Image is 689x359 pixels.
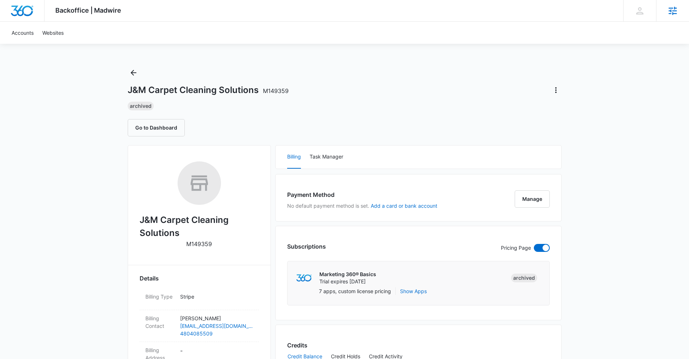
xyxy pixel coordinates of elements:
button: Go to Dashboard [128,119,185,136]
a: Websites [38,22,68,44]
h3: Subscriptions [287,242,326,251]
span: Details [140,274,159,283]
p: Trial expires [DATE] [319,278,376,285]
p: [PERSON_NAME] [180,314,253,322]
div: Billing Contact[PERSON_NAME][EMAIL_ADDRESS][DOMAIN_NAME]4804085509 [140,310,259,342]
h1: J&M Carpet Cleaning Solutions [128,85,289,96]
h3: Payment Method [287,190,437,199]
dt: Billing Contact [145,314,174,330]
span: Backoffice | Madwire [55,7,121,14]
h2: J&M Carpet Cleaning Solutions [140,214,259,240]
button: Manage [515,190,550,208]
a: 4804085509 [180,330,253,337]
button: Back [128,67,139,79]
button: Show Apps [400,287,427,295]
div: Archived [128,102,154,110]
p: Marketing 360® Basics [319,271,376,278]
img: marketing360Logo [296,274,312,282]
button: Add a card or bank account [371,203,437,208]
button: Billing [287,145,301,169]
p: M149359 [186,240,212,248]
div: Archived [511,274,537,282]
p: Stripe [180,293,253,300]
p: Pricing Page [501,244,531,252]
p: No default payment method is set. [287,202,437,210]
div: Billing TypeStripe [140,288,259,310]
p: 7 apps, custom license pricing [319,287,391,295]
a: [EMAIL_ADDRESS][DOMAIN_NAME] [180,322,253,330]
dt: Billing Type [145,293,174,300]
button: Actions [550,84,562,96]
h3: Credits [287,341,307,350]
button: Task Manager [310,145,343,169]
span: M149359 [263,87,289,94]
a: Accounts [7,22,38,44]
